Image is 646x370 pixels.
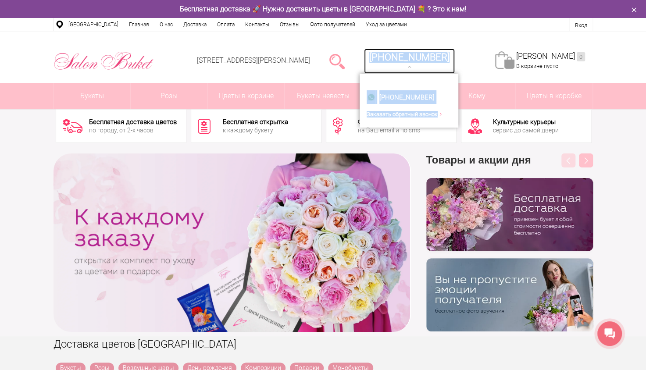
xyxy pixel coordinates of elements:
a: Заказать обратный звонок [362,109,461,120]
a: [PERSON_NAME] [516,51,585,61]
div: Бесплатная доставка цветов [89,119,177,125]
div: Заказать обратный звонок [367,111,457,117]
img: hpaj04joss48rwypv6hbykmvk1dj7zyr.png.webp [426,178,593,251]
div: сервис до самой двери [493,127,559,133]
span: Кому [439,83,515,109]
a: Букеты невесты [285,83,361,109]
div: по городу, от 2-х часов [89,127,177,133]
a: Доставка [178,18,212,31]
span: В корзине пусто [516,63,558,69]
div: Бесплатная открытка [223,119,288,125]
a: [PHONE_NUMBER] [362,88,461,106]
a: Уход за цветами [360,18,412,31]
a: Отзывы [275,18,305,31]
a: Главная [124,18,154,31]
a: [PHONE_NUMBER] [364,49,455,74]
h3: Товары и акции дня [426,153,593,178]
a: Розы [131,83,207,109]
a: О нас [154,18,178,31]
span: [PHONE_NUMBER] [369,52,450,63]
div: к каждому букету [223,127,288,133]
a: Контакты [240,18,275,31]
ins: 0 [577,52,585,61]
a: [GEOGRAPHIC_DATA] [63,18,124,31]
a: [STREET_ADDRESS][PERSON_NAME] [197,56,310,64]
span: [PHONE_NUMBER] [379,93,435,101]
a: Фото получателей [305,18,360,31]
a: Оплата [212,18,240,31]
a: Вход [575,22,587,28]
div: Культурные курьеры [493,119,559,125]
button: Next [579,153,593,167]
a: Букеты [54,83,131,109]
img: Цветы Нижний Новгород [54,50,154,72]
h1: Доставка цветов [GEOGRAPHIC_DATA] [54,336,593,352]
div: на Ваш email и по sms [358,127,426,133]
div: Фото перед доставкой [358,119,426,125]
img: v9wy31nijnvkfycrkduev4dhgt9psb7e.png.webp [426,258,593,331]
a: Цветы в коробке [516,83,592,109]
a: Цветы в корзине [208,83,285,109]
div: Бесплатная доставка 🚀 Нужно доставить цветы в [GEOGRAPHIC_DATA] 💐 ? Это к нам! [47,4,600,14]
